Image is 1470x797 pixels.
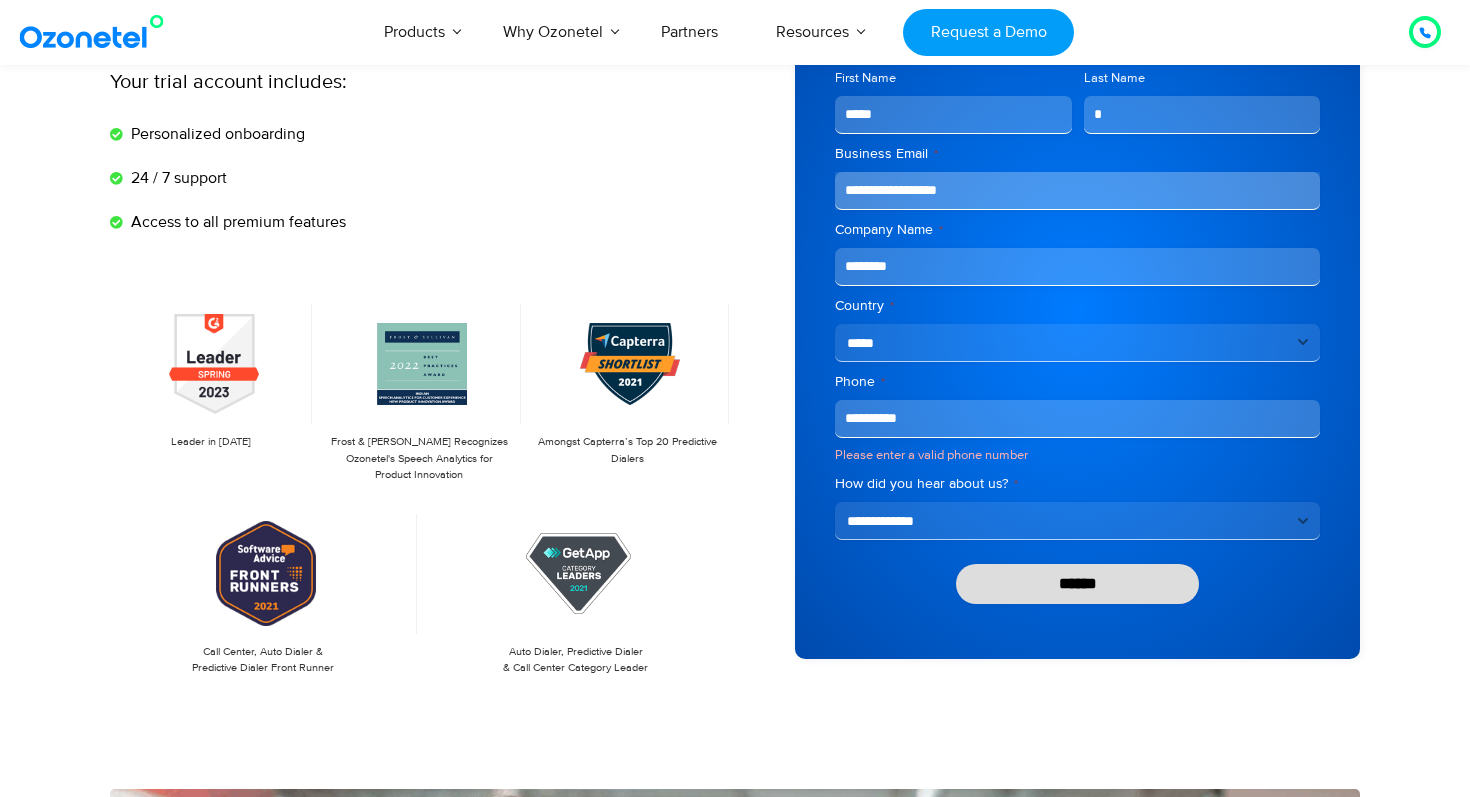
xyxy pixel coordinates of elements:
p: Amongst Capterra’s Top 20 Predictive Dialers [537,434,719,467]
p: Call Center, Auto Dialer & Predictive Dialer Front Runner [120,644,407,677]
label: First Name [835,69,1072,88]
span: 24 / 7 support [126,166,227,190]
p: Auto Dialer, Predictive Dialer & Call Center Category Leader [433,644,720,677]
p: Your trial account includes: [110,67,585,97]
span: Personalized onboarding [126,122,305,146]
span: Access to all premium features [126,210,346,234]
label: How did you hear about us? [835,474,1320,494]
label: Phone [835,372,1320,392]
label: Country [835,296,1320,316]
label: Company Name [835,220,1320,240]
label: Last Name [1084,69,1321,88]
p: Leader in [DATE] [120,434,302,451]
p: Frost & [PERSON_NAME] Recognizes Ozonetel's Speech Analytics for Product Innovation [328,434,510,484]
a: Request a Demo [903,9,1074,56]
label: Business Email [835,144,1320,164]
div: Please enter a valid phone number [835,446,1320,465]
